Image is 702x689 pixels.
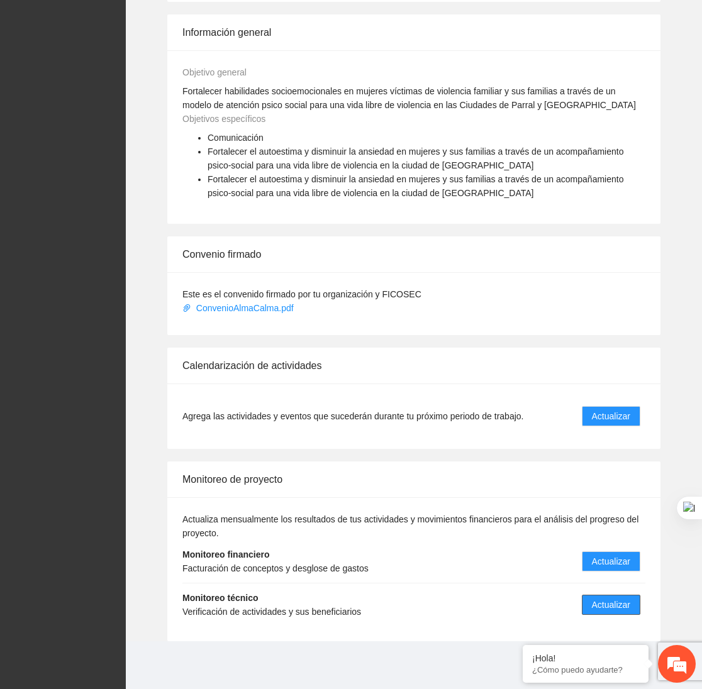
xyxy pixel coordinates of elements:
[182,348,645,383] div: Calendarización de actividades
[208,174,623,198] span: Fortalecer el autoestima y disminuir la ansiedad en mujeres y sus familias a través de un acompañ...
[182,14,645,50] div: Información general
[182,289,421,299] span: Este es el convenido firmado por tu organización y FICOSEC
[182,409,523,423] span: Agrega las actividades y eventos que sucederán durante tu próximo periodo de trabajo.
[182,236,645,272] div: Convenio firmado
[592,409,630,423] span: Actualizar
[532,665,639,675] p: ¿Cómo puedo ayudarte?
[182,303,296,313] a: ConvenioAlmaCalma.pdf
[582,595,640,615] button: Actualizar
[592,554,630,568] span: Actualizar
[182,549,269,559] strong: Monitoreo financiero
[182,461,645,497] div: Monitoreo de proyecto
[208,146,623,170] span: Fortalecer el autoestima y disminuir la ansiedad en mujeres y sus familias a través de un acompañ...
[182,514,638,538] span: Actualiza mensualmente los resultados de tus actividades y movimientos financieros para el anális...
[182,304,191,312] span: paper-clip
[592,598,630,612] span: Actualizar
[182,563,369,573] span: Facturación de conceptos y desglose de gastos
[182,86,636,110] span: Fortalecer habilidades socioemocionales en mujeres víctimas de violencia familiar y sus familias ...
[182,114,265,124] span: Objetivos específicos
[532,653,639,663] div: ¡Hola!
[582,551,640,571] button: Actualizar
[182,593,259,603] strong: Monitoreo técnico
[182,607,361,617] span: Verificación de actividades y sus beneficiarios
[208,133,264,143] span: Comunicación
[582,406,640,426] button: Actualizar
[182,67,247,77] span: Objetivo general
